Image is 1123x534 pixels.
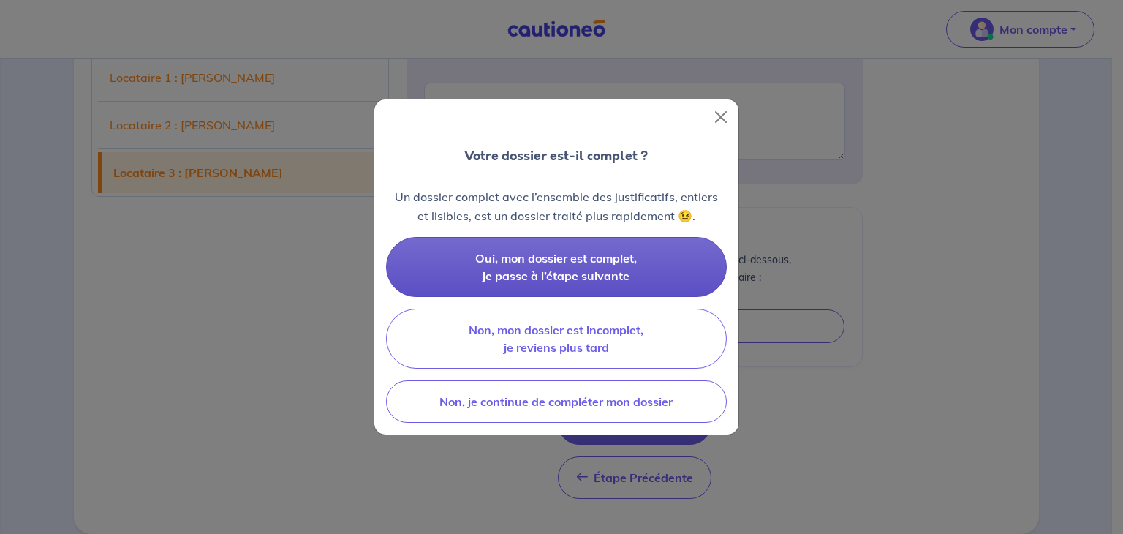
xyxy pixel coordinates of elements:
button: Close [709,105,733,129]
button: Non, mon dossier est incomplet, je reviens plus tard [386,309,727,369]
p: Votre dossier est-il complet ? [464,146,648,165]
button: Oui, mon dossier est complet, je passe à l’étape suivante [386,237,727,297]
p: Un dossier complet avec l’ensemble des justificatifs, entiers et lisibles, est un dossier traité ... [386,187,727,225]
span: Oui, mon dossier est complet, je passe à l’étape suivante [475,251,637,283]
span: Non, je continue de compléter mon dossier [439,394,673,409]
span: Non, mon dossier est incomplet, je reviens plus tard [469,323,643,355]
button: Non, je continue de compléter mon dossier [386,380,727,423]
